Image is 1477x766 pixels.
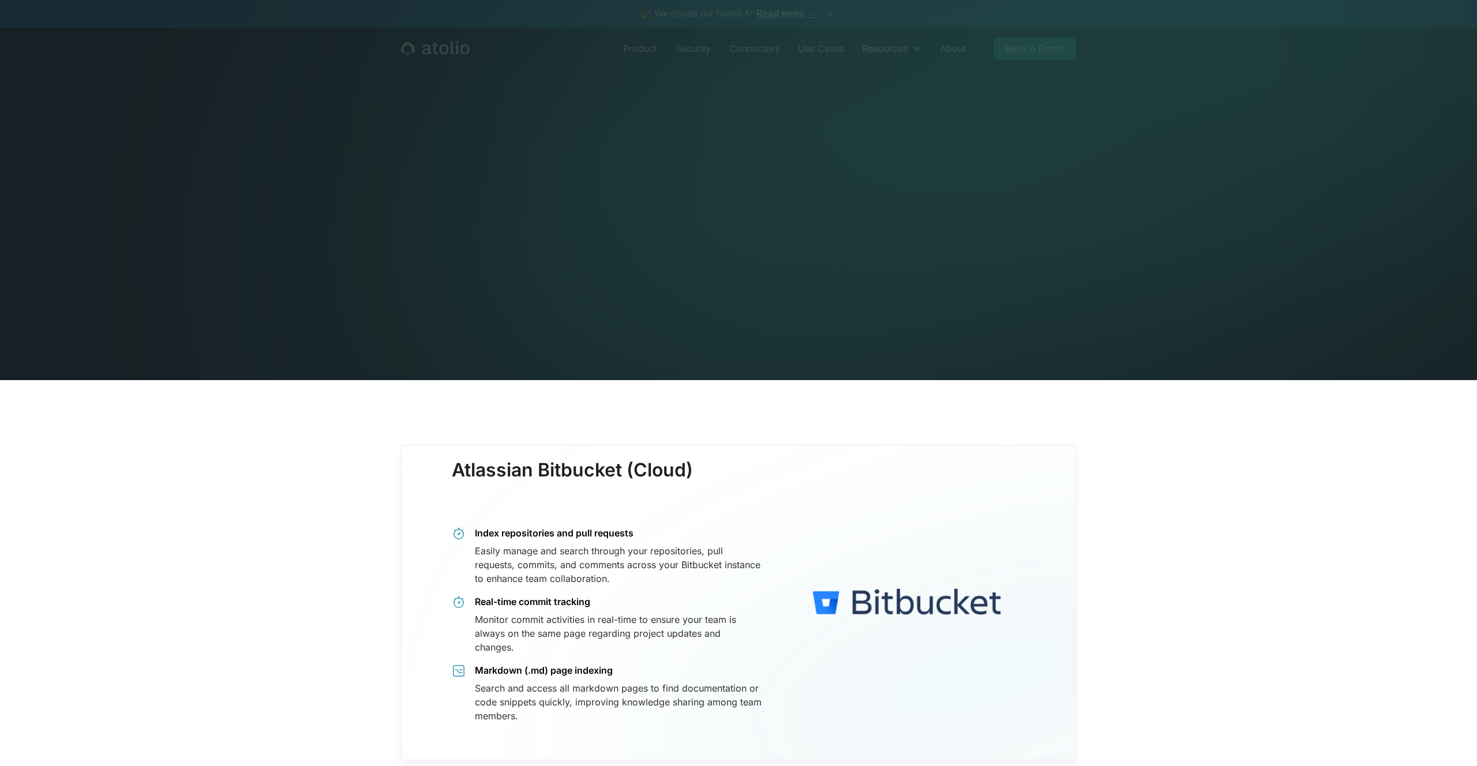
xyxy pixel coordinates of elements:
a: Book a Demo [994,37,1076,60]
div: Resources [853,37,931,60]
div: Search and access all markdown pages to find documentation or code snippets quickly, improving kn... [475,681,762,723]
a: Connectors [720,37,789,60]
a: About [931,37,975,60]
a: Product [614,37,666,60]
span: 🎉 We closed our Series A! [640,7,816,21]
div: Easily manage and search through your repositories, pull requests, commits, and comments across y... [475,544,762,585]
a: Security [666,37,720,60]
div: Index repositories and pull requests [475,527,762,539]
a: Read more → [756,9,816,18]
img: logo [777,483,1036,723]
div: Markdown (.md) page indexing [475,664,762,677]
button: × [823,7,837,20]
div: Real-time commit tracking [475,595,762,608]
h3: Atlassian Bitbucket (Cloud) [452,459,693,504]
a: Use Cases [789,37,853,60]
div: Monitor commit activities in real-time to ensure your team is always on the same page regarding p... [475,613,762,654]
div: Resources [863,42,908,55]
a: home [401,41,470,56]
